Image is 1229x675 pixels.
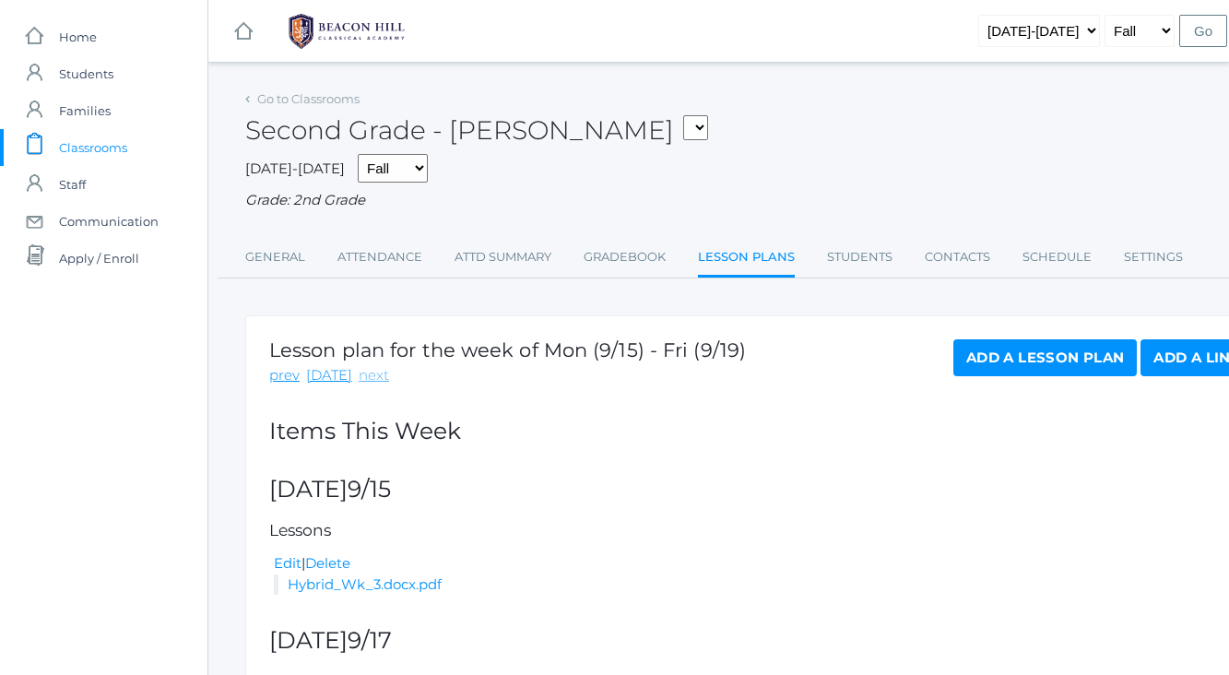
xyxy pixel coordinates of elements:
[59,92,111,129] span: Families
[306,365,352,386] a: [DATE]
[698,239,795,278] a: Lesson Plans
[1022,239,1092,276] a: Schedule
[59,203,159,240] span: Communication
[305,554,350,572] a: Delete
[245,239,305,276] a: General
[269,365,300,386] a: prev
[269,339,746,361] h1: Lesson plan for the week of Mon (9/15) - Fri (9/19)
[59,18,97,55] span: Home
[59,166,86,203] span: Staff
[348,626,392,654] span: 9/17
[953,339,1137,376] a: Add a Lesson Plan
[59,240,139,277] span: Apply / Enroll
[288,575,442,593] a: Hybrid_Wk_3.docx.pdf
[59,129,127,166] span: Classrooms
[455,239,551,276] a: Attd Summary
[274,554,301,572] a: Edit
[827,239,892,276] a: Students
[1179,15,1227,47] input: Go
[337,239,422,276] a: Attendance
[245,160,345,177] span: [DATE]-[DATE]
[59,55,113,92] span: Students
[584,239,666,276] a: Gradebook
[359,365,389,386] a: next
[348,475,391,503] span: 9/15
[1124,239,1183,276] a: Settings
[278,8,416,54] img: BHCALogos-05-308ed15e86a5a0abce9b8dd61676a3503ac9727e845dece92d48e8588c001991.png
[257,91,360,106] a: Go to Classrooms
[245,116,708,145] h2: Second Grade - [PERSON_NAME]
[925,239,990,276] a: Contacts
